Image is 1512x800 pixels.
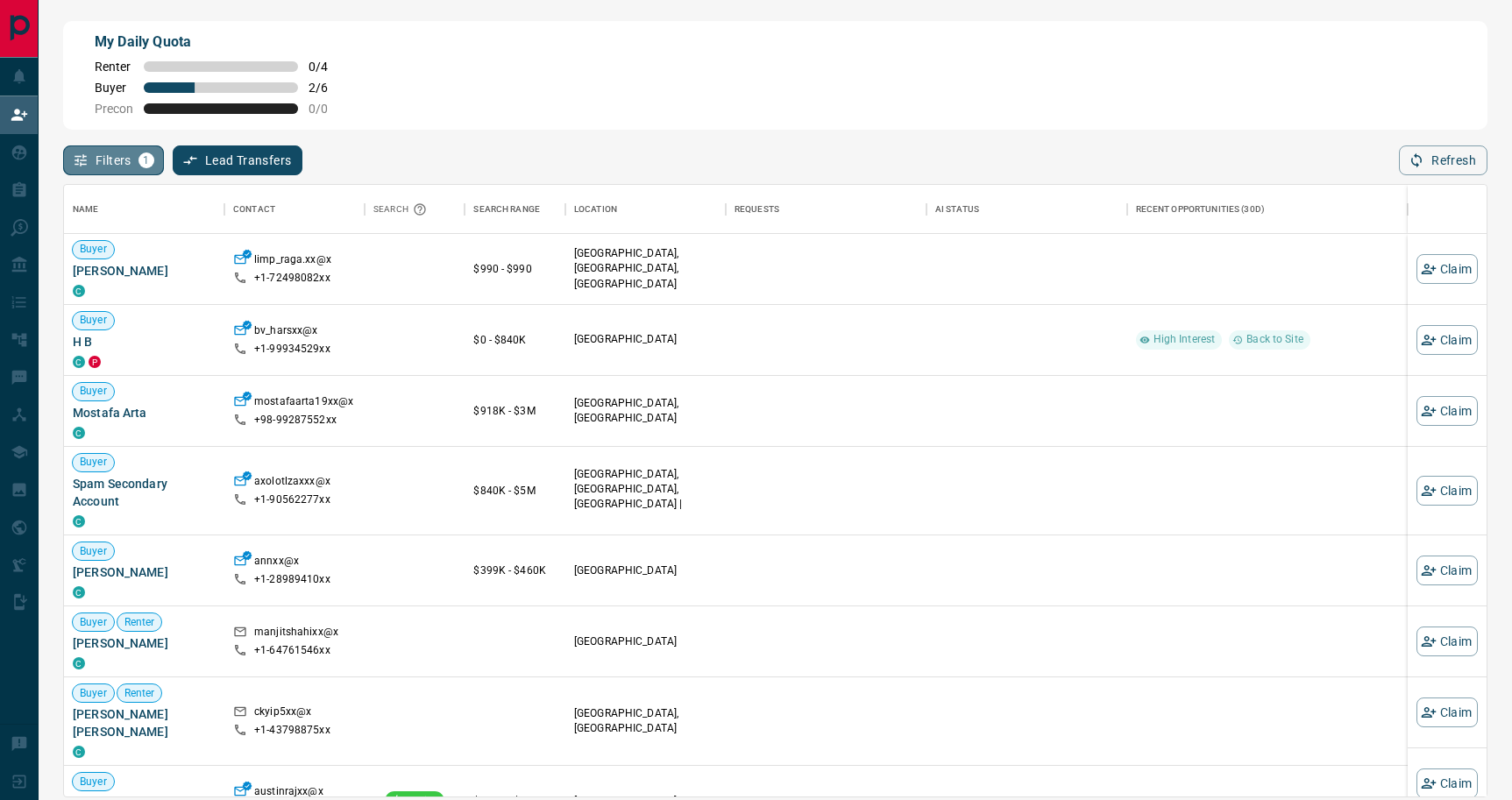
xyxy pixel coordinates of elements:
[735,185,779,234] div: Requests
[473,332,556,348] p: $0 - $840K
[63,145,164,175] button: Filters1
[89,356,101,368] div: property.ca
[1416,325,1478,355] button: Claim
[95,60,133,74] span: Renter
[473,403,556,419] p: $918K - $3M
[95,102,133,116] span: Precon
[73,515,85,527] div: condos.ca
[254,492,330,507] p: +1- 90562277xx
[73,333,216,350] span: H B
[224,185,365,234] div: Contact
[1127,185,1408,234] div: Recent Opportunities (30d)
[254,342,330,357] p: +1- 99934529xx
[254,554,299,572] p: annxx@x
[95,81,133,95] span: Buyer
[73,185,99,234] div: Name
[1416,476,1478,506] button: Claim
[574,246,717,291] p: [GEOGRAPHIC_DATA], [GEOGRAPHIC_DATA], [GEOGRAPHIC_DATA]
[574,332,717,347] p: [GEOGRAPHIC_DATA]
[73,686,114,701] span: Buyer
[1136,185,1265,234] div: Recent Opportunities (30d)
[254,474,330,492] p: axolotlzaxxx@x
[73,563,216,581] span: [PERSON_NAME]
[173,145,303,175] button: Lead Transfers
[473,261,556,277] p: $990 - $990
[254,323,317,342] p: bv_harsxx@x
[95,32,347,53] p: My Daily Quota
[254,625,338,643] p: manjitshahixx@x
[73,242,114,257] span: Buyer
[1416,254,1478,284] button: Claim
[73,746,85,758] div: condos.ca
[574,634,717,649] p: [GEOGRAPHIC_DATA]
[574,563,717,578] p: [GEOGRAPHIC_DATA]
[73,775,114,789] span: Buyer
[254,643,330,658] p: +1- 64761546xx
[254,252,331,271] p: limp_raga.xx@x
[1416,396,1478,426] button: Claim
[254,271,330,286] p: +1- 72498082xx
[926,185,1127,234] div: AI Status
[1239,332,1310,347] span: Back to Site
[574,396,717,426] p: [GEOGRAPHIC_DATA], [GEOGRAPHIC_DATA]
[574,185,617,234] div: Location
[73,427,85,439] div: condos.ca
[73,285,85,297] div: condos.ca
[935,185,979,234] div: AI Status
[1416,556,1478,585] button: Claim
[73,615,114,630] span: Buyer
[254,394,353,413] p: mostafaarta19xx@x
[726,185,926,234] div: Requests
[254,572,330,587] p: +1- 28989410xx
[73,313,114,328] span: Buyer
[574,706,717,736] p: [GEOGRAPHIC_DATA], [GEOGRAPHIC_DATA]
[473,185,540,234] div: Search Range
[117,615,162,630] span: Renter
[117,686,162,701] span: Renter
[73,544,114,559] span: Buyer
[565,185,726,234] div: Location
[73,262,216,280] span: [PERSON_NAME]
[73,455,114,470] span: Buyer
[73,705,216,740] span: [PERSON_NAME] [PERSON_NAME]
[254,413,337,428] p: +98- 99287552xx
[73,404,216,421] span: Mostafa Arta
[473,563,556,578] p: $399K - $460K
[73,657,85,669] div: condos.ca
[73,475,216,510] span: Spam Secondary Account
[473,483,556,499] p: $840K - $5M
[233,185,275,234] div: Contact
[465,185,564,234] div: Search Range
[1416,697,1478,727] button: Claim
[1416,768,1478,798] button: Claim
[73,384,114,399] span: Buyer
[574,467,717,527] p: [GEOGRAPHIC_DATA], [GEOGRAPHIC_DATA], [GEOGRAPHIC_DATA] | [GEOGRAPHIC_DATA]
[73,356,85,368] div: condos.ca
[1399,145,1487,175] button: Refresh
[64,185,224,234] div: Name
[373,185,431,234] div: Search
[73,634,216,652] span: [PERSON_NAME]
[140,154,153,166] span: 1
[309,60,347,74] span: 0 / 4
[254,723,330,738] p: +1- 43798875xx
[1416,627,1478,656] button: Claim
[73,586,85,598] div: condos.ca
[1146,332,1223,347] span: High Interest
[309,81,347,95] span: 2 / 6
[254,704,311,723] p: ckyip5xx@x
[309,102,347,116] span: 0 / 0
